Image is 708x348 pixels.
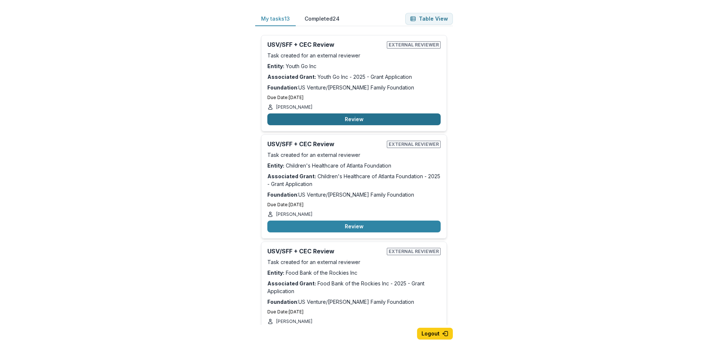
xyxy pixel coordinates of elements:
[267,84,441,91] p: : US Venture/[PERSON_NAME] Family Foundation
[255,12,296,26] button: My tasks 13
[267,191,297,198] strong: Foundation
[267,270,284,276] strong: Entity:
[267,63,284,69] strong: Entity:
[299,12,346,26] button: Completed 24
[267,280,441,295] p: Food Bank of the Rockies Inc - 2025 - Grant Application
[267,84,297,91] strong: Foundation
[267,248,384,255] h2: USV/SFF + CEC Review
[405,13,453,25] button: Table View
[267,298,441,306] p: : US Venture/[PERSON_NAME] Family Foundation
[267,74,316,80] strong: Associated Grant:
[276,211,312,218] p: [PERSON_NAME]
[267,41,384,48] h2: USV/SFF + CEC Review
[267,201,441,208] p: Due Date: [DATE]
[417,328,453,340] button: Logout
[267,299,297,305] strong: Foundation
[267,141,384,148] h2: USV/SFF + CEC Review
[267,52,441,59] p: Task created for an external reviewer
[387,248,441,255] span: External reviewer
[267,94,441,101] p: Due Date: [DATE]
[267,258,441,266] p: Task created for an external reviewer
[267,151,441,159] p: Task created for an external reviewer
[387,141,441,148] span: External reviewer
[267,309,441,315] p: Due Date: [DATE]
[267,280,316,287] strong: Associated Grant:
[267,162,284,169] strong: Entity:
[387,41,441,49] span: External reviewer
[267,221,441,232] button: Review
[267,162,441,169] p: Children's Healthcare of Atlanta Foundation
[267,173,316,179] strong: Associated Grant:
[267,191,441,198] p: : US Venture/[PERSON_NAME] Family Foundation
[276,318,312,325] p: [PERSON_NAME]
[267,113,441,125] button: Review
[267,172,441,188] p: Children's Healthcare of Atlanta Foundation - 2025 - Grant Application
[276,104,312,110] p: [PERSON_NAME]
[267,62,441,70] p: Youth Go Inc
[267,269,441,277] p: Food Bank of the Rockies Inc
[267,73,441,81] p: Youth Go Inc - 2025 - Grant Application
